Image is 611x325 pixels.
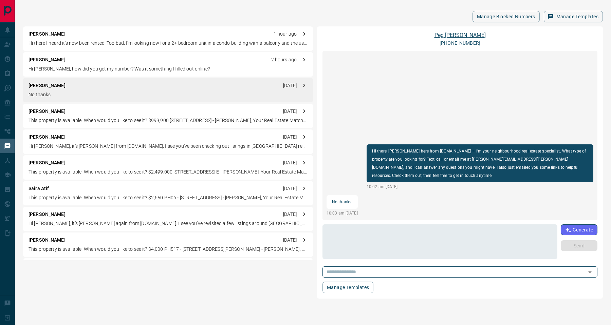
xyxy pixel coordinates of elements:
[283,82,297,89] p: [DATE]
[283,108,297,115] p: [DATE]
[544,11,603,22] button: Manage Templates
[327,210,358,216] p: 10:03 am [DATE]
[271,56,297,63] p: 2 hours ago
[283,134,297,141] p: [DATE]
[29,168,308,176] p: This property is available. When would you like to see it? $2,499,000 [STREET_ADDRESS] E - [PERSO...
[29,31,66,38] p: [PERSON_NAME]
[283,185,297,192] p: [DATE]
[29,220,308,227] p: Hi [PERSON_NAME], it's [PERSON_NAME] again from [DOMAIN_NAME]. I see you've revisited a few listi...
[29,237,66,244] p: [PERSON_NAME]
[473,11,540,22] button: Manage Blocked Numbers
[29,211,66,218] p: [PERSON_NAME]
[367,184,593,190] p: 10:02 am [DATE]
[585,267,595,277] button: Open
[29,91,308,98] p: No thanks
[29,143,308,150] p: Hi [PERSON_NAME], it's [PERSON_NAME] from [DOMAIN_NAME]. I see you've been checking out listings ...
[29,159,66,166] p: [PERSON_NAME]
[274,31,297,38] p: 1 hour ago
[332,198,352,206] p: No thanks
[29,108,66,115] p: [PERSON_NAME]
[29,40,308,47] p: Hi there I heard it's now been rented. Too bad. I'm looking now for a 2+ bedroom unit in a condo ...
[29,82,66,89] p: [PERSON_NAME]
[29,185,49,192] p: Saira Atif
[29,56,66,63] p: [PERSON_NAME]
[561,224,597,235] button: Generate
[322,282,373,293] button: Manage Templates
[283,237,297,244] p: [DATE]
[372,147,588,180] p: Hi there, [PERSON_NAME] here from [DOMAIN_NAME] – I’m your neighbourhood real estate specialist. ...
[434,32,486,38] a: Peg [PERSON_NAME]
[29,246,308,253] p: This property is available. When would you like to see it? $4,000 PH517 - [STREET_ADDRESS][PERSON...
[29,117,308,124] p: This property is available. When would you like to see it? $999,900 [STREET_ADDRESS] - [PERSON_NA...
[29,65,308,73] p: Hi [PERSON_NAME], how did you get my number? Was it something I filled out online?
[29,194,308,201] p: This property is available. When would you like to see it? $2,650 PH06 - [STREET_ADDRESS] - [PERS...
[29,134,66,141] p: [PERSON_NAME]
[283,211,297,218] p: [DATE]
[440,40,480,47] p: [PHONE_NUMBER]
[283,159,297,166] p: [DATE]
